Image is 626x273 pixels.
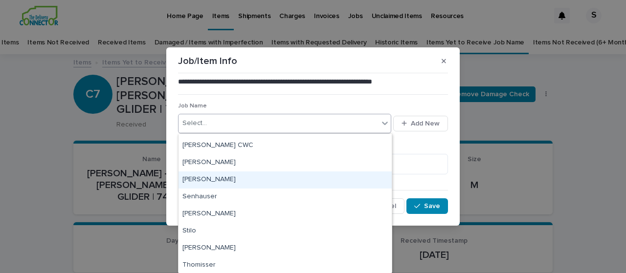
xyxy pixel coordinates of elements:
div: Stokes [179,240,392,257]
button: Add New [393,116,448,131]
div: Senhauser [179,189,392,206]
div: Select... [182,118,207,128]
div: Stilo [179,223,392,240]
div: Reece [179,171,392,189]
div: Sloan [179,206,392,223]
span: Job Name [178,103,207,109]
div: Keith CWC [179,137,392,154]
span: Add New [411,120,440,127]
button: Save [406,198,448,214]
p: Job/Item Info [178,55,237,67]
div: Molly Goodson [179,154,392,171]
span: Save [424,203,440,210]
